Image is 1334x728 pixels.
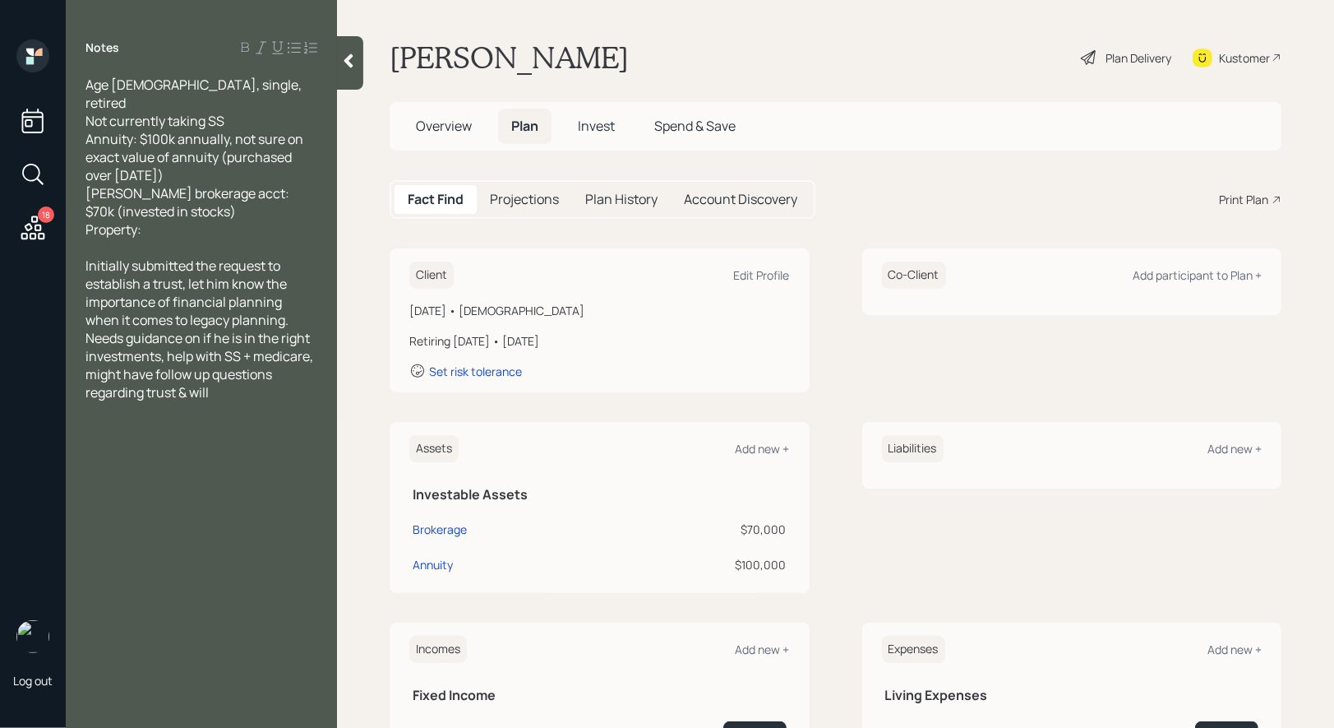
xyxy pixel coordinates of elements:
[882,636,945,663] h6: Expenses
[511,117,538,135] span: Plan
[409,262,454,289] h6: Client
[416,117,472,135] span: Overview
[13,673,53,689] div: Log out
[1106,49,1171,67] div: Plan Delivery
[413,487,787,503] h5: Investable Assets
[390,39,629,76] h1: [PERSON_NAME]
[38,206,54,223] div: 18
[85,76,306,239] span: Age [DEMOGRAPHIC_DATA], single, retired Not currently taking SS Annuity: $100k annually, not sure...
[409,636,467,663] h6: Incomes
[585,192,658,207] h5: Plan History
[429,364,522,379] div: Set risk tolerance
[736,642,790,657] div: Add new +
[654,117,736,135] span: Spend & Save
[85,39,119,56] label: Notes
[85,257,316,401] span: Initially submitted the request to establish a trust, let him know the importance of financial pl...
[885,688,1259,703] h5: Living Expenses
[734,267,790,283] div: Edit Profile
[413,521,467,538] div: Brokerage
[882,435,944,462] h6: Liabilities
[1207,441,1262,457] div: Add new +
[684,192,797,207] h5: Account Discovery
[608,556,787,573] div: $100,000
[1219,49,1270,67] div: Kustomer
[409,332,790,350] div: Retiring [DATE] • [DATE]
[413,556,453,573] div: Annuity
[1133,267,1262,283] div: Add participant to Plan +
[413,688,787,703] h5: Fixed Income
[409,435,459,462] h6: Assets
[578,117,615,135] span: Invest
[409,302,790,319] div: [DATE] • [DEMOGRAPHIC_DATA]
[1207,642,1262,657] div: Add new +
[1219,191,1268,208] div: Print Plan
[16,620,49,653] img: treva-nostdahl-headshot.png
[882,262,946,289] h6: Co-Client
[408,192,464,207] h5: Fact Find
[490,192,559,207] h5: Projections
[608,521,787,538] div: $70,000
[736,441,790,457] div: Add new +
